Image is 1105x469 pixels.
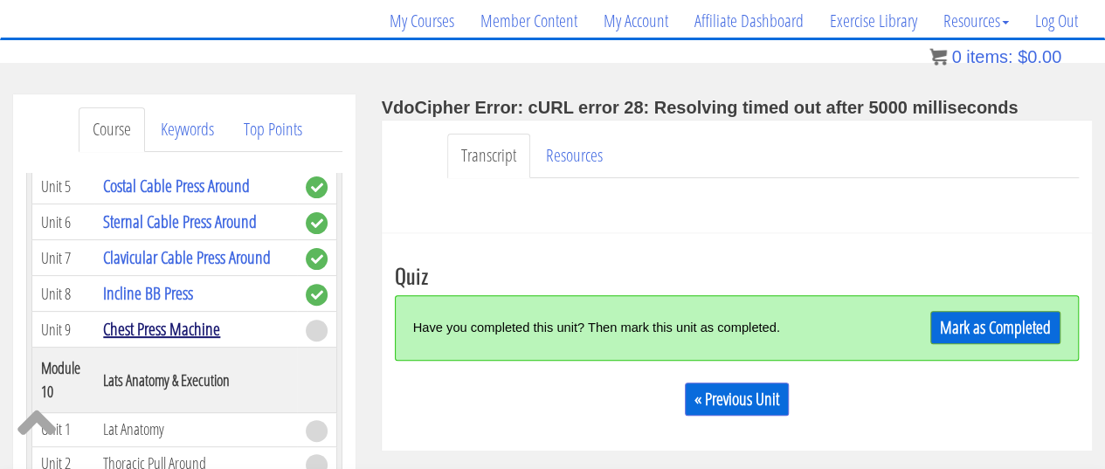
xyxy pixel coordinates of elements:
[103,317,220,341] a: Chest Press Machine
[79,107,145,152] a: Course
[94,348,296,413] th: Lats Anatomy & Execution
[382,98,1019,117] strong: VdoCipher Error: cURL error 28: Resolving timed out after 5000 milliseconds
[966,47,1012,66] span: items:
[413,309,891,347] div: Have you completed this unit? Then mark this unit as completed.
[1018,47,1061,66] bdi: 0.00
[929,48,947,66] img: icon11.png
[32,312,95,348] td: Unit 9
[32,240,95,276] td: Unit 7
[929,47,1061,66] a: 0 items: $0.00
[306,176,328,198] span: complete
[32,348,95,413] th: Module 10
[951,47,961,66] span: 0
[532,134,617,178] a: Resources
[103,174,250,197] a: Costal Cable Press Around
[1018,47,1027,66] span: $
[32,204,95,240] td: Unit 6
[103,281,193,305] a: Incline BB Press
[930,311,1060,344] a: Mark as Completed
[103,245,271,269] a: Clavicular Cable Press Around
[147,107,228,152] a: Keywords
[32,276,95,312] td: Unit 8
[306,212,328,234] span: complete
[103,210,257,233] a: Sternal Cable Press Around
[395,264,1079,286] h3: Quiz
[306,248,328,270] span: complete
[230,107,316,152] a: Top Points
[685,383,789,416] a: « Previous Unit
[94,413,296,447] td: Lat Anatomy
[306,284,328,306] span: complete
[32,169,95,204] td: Unit 5
[447,134,530,178] a: Transcript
